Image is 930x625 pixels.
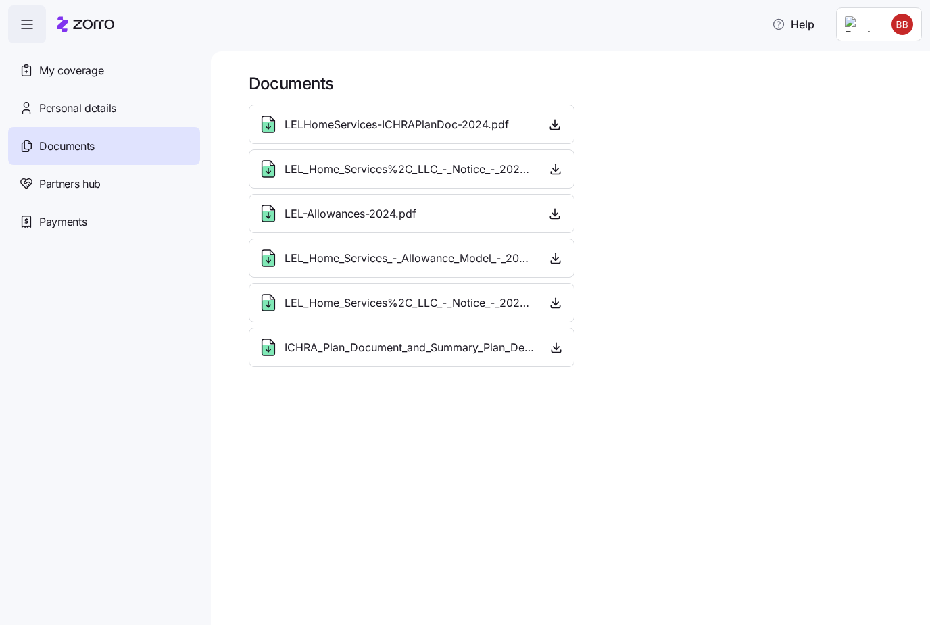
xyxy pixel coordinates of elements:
span: LELHomeServices-ICHRAPlanDoc-2024.pdf [285,116,509,133]
span: Personal details [39,100,116,117]
span: LEL_Home_Services%2C_LLC_-_Notice_-_2025.pdf [285,161,534,178]
span: Documents [39,138,95,155]
a: Partners hub [8,165,200,203]
span: LEL_Home_Services%2C_LLC_-_Notice_-_2026.pdf [285,295,534,311]
a: Documents [8,127,200,165]
span: Partners hub [39,176,101,193]
span: Payments [39,214,87,230]
span: ICHRA_Plan_Document_and_Summary_Plan_Description_-_2026.pdf [285,339,536,356]
a: Payments [8,203,200,241]
span: LEL_Home_Services_-_Allowance_Model_-_2025.pdf [285,250,535,267]
button: Help [761,11,825,38]
a: Personal details [8,89,200,127]
img: f5ebfcef32fa0adbb4940a66d692dbe2 [891,14,913,35]
img: Employer logo [845,16,872,32]
span: Help [772,16,814,32]
h1: Documents [249,73,911,94]
span: My coverage [39,62,103,79]
span: LEL-Allowances-2024.pdf [285,205,416,222]
a: My coverage [8,51,200,89]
